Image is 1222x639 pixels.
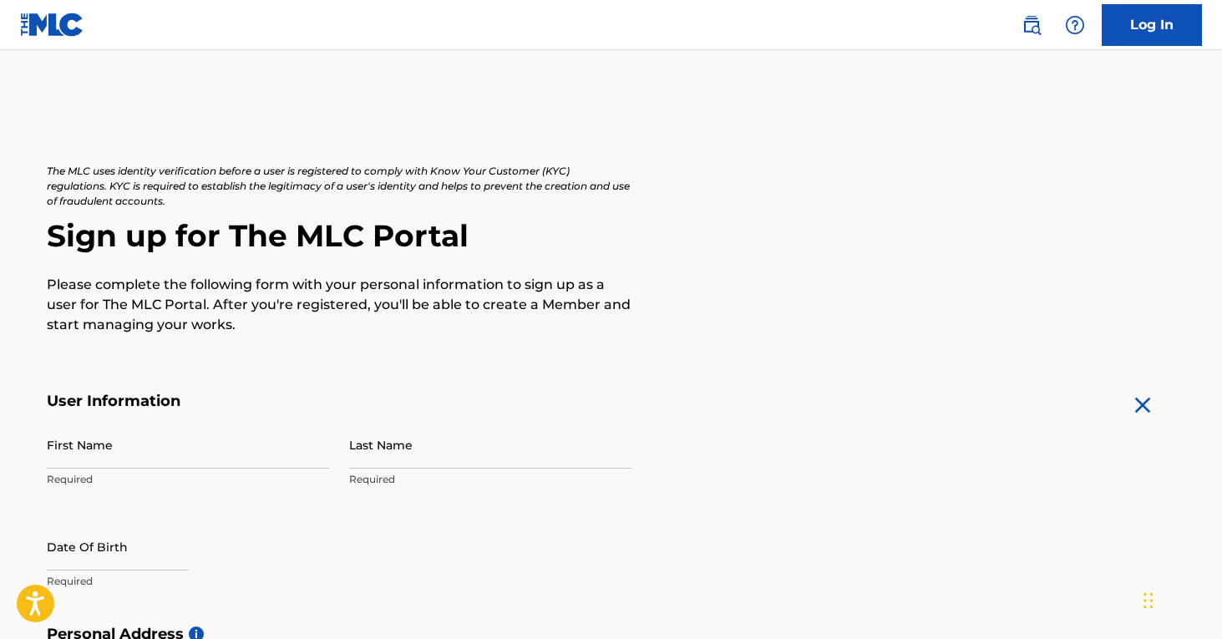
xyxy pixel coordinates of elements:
div: Drag [1143,576,1154,626]
a: Log In [1102,4,1202,46]
div: Help [1058,8,1092,42]
h5: User Information [47,392,631,411]
p: Required [349,472,631,487]
img: search [1022,15,1042,35]
img: close [1129,392,1156,418]
p: Please complete the following form with your personal information to sign up as a user for The ML... [47,275,631,335]
img: help [1065,15,1085,35]
iframe: Chat Widget [1138,559,1222,639]
h2: Sign up for The MLC Portal [47,217,1176,255]
a: Public Search [1015,8,1048,42]
p: Required [47,472,329,487]
p: The MLC uses identity verification before a user is registered to comply with Know Your Customer ... [47,164,631,209]
img: MLC Logo [20,13,84,37]
p: Required [47,574,329,589]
